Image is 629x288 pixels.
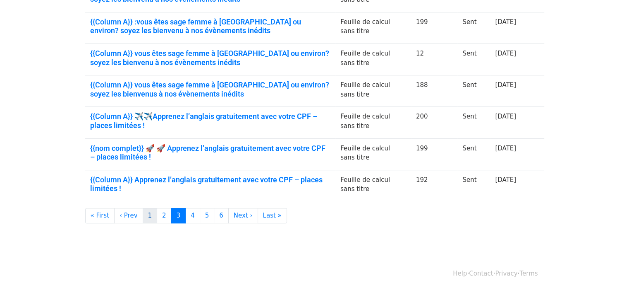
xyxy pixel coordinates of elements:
[457,107,490,138] td: Sent
[171,208,186,223] a: 3
[411,12,458,44] td: 199
[495,50,516,57] a: [DATE]
[90,17,331,35] a: {{Column A}} :vous êtes sage femme à [GEOGRAPHIC_DATA] ou environ? soyez les bienvenu à nos évène...
[588,248,629,288] div: Widget de chat
[495,145,516,152] a: [DATE]
[90,80,331,98] a: {{Column A}} vous êtes sage femme à [GEOGRAPHIC_DATA] ou environ? soyez les bienvenus à nos évène...
[495,176,516,184] a: [DATE]
[114,208,143,223] a: ‹ Prev
[469,270,493,277] a: Contact
[588,248,629,288] iframe: Chat Widget
[200,208,215,223] a: 5
[457,44,490,75] td: Sent
[411,138,458,170] td: 199
[519,270,538,277] a: Terms
[90,112,331,130] a: {{Column A}} ✈️✈️Apprenez l’anglais gratuitement avec votre CPF – places limitées !
[335,75,411,107] td: Feuille de calcul sans titre
[411,44,458,75] td: 12
[495,270,517,277] a: Privacy
[453,270,467,277] a: Help
[411,170,458,201] td: 192
[335,107,411,138] td: Feuille de calcul sans titre
[335,12,411,44] td: Feuille de calcul sans titre
[335,138,411,170] td: Feuille de calcul sans titre
[258,208,287,223] a: Last »
[90,175,331,193] a: {{Column A}} Apprenez l’anglais gratuitement avec votre CPF – places limitées !
[143,208,158,223] a: 1
[214,208,229,223] a: 6
[495,18,516,26] a: [DATE]
[495,113,516,120] a: [DATE]
[495,81,516,89] a: [DATE]
[157,208,172,223] a: 2
[228,208,258,223] a: Next ›
[457,138,490,170] td: Sent
[335,44,411,75] td: Feuille de calcul sans titre
[411,75,458,107] td: 188
[457,12,490,44] td: Sent
[457,75,490,107] td: Sent
[411,107,458,138] td: 200
[90,49,331,67] a: {{Column A}} vous êtes sage femme à [GEOGRAPHIC_DATA] ou environ? soyez les bienvenu à nos évènem...
[335,170,411,201] td: Feuille de calcul sans titre
[457,170,490,201] td: Sent
[185,208,200,223] a: 4
[90,144,331,162] a: {{nom complet}} 🚀 🚀 Apprenez l’anglais gratuitement avec votre CPF – places limitées !
[85,208,115,223] a: « First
